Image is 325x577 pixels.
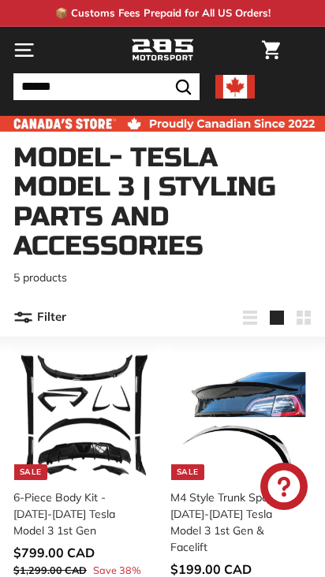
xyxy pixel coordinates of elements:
[254,28,288,73] a: Cart
[131,37,194,64] img: Logo_285_Motorsport_areodynamics_components
[170,561,252,577] span: $199.00 CAD
[13,299,66,337] button: Filter
[13,73,200,100] input: Search
[13,270,312,286] p: 5 products
[13,545,95,560] span: $799.00 CAD
[256,463,312,514] inbox-online-store-chat: Shopify online store chat
[176,350,306,480] img: tesla model 3 spoiler
[13,143,312,262] h1: Model- Tesla Model 3 | Styling Parts and Accessories
[170,490,302,556] div: M4 Style Trunk Spoiler - [DATE]-[DATE] Tesla Model 3 1st Gen & Facelift
[13,564,87,576] span: $1,299.00 CAD
[14,464,47,480] div: Sale
[171,464,204,480] div: Sale
[13,490,145,539] div: 6-Piece Body Kit - [DATE]-[DATE] Tesla Model 3 1st Gen
[55,6,271,21] p: 📦 Customs Fees Prepaid for All US Orders!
